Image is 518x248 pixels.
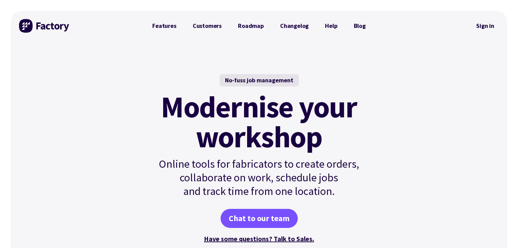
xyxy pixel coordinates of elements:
nav: Secondary Navigation [471,18,499,34]
a: Sign in [471,18,499,34]
mark: Modernise your workshop [161,92,357,152]
a: Changelog [272,19,317,33]
a: Features [144,19,185,33]
div: No-fuss job management [220,74,299,86]
img: Factory [19,19,70,33]
a: Help [317,19,345,33]
a: Customers [185,19,230,33]
a: Blog [346,19,374,33]
nav: Primary Navigation [144,19,374,33]
p: Online tools for fabricators to create orders, collaborate on work, schedule jobs and track time ... [144,157,374,198]
a: Chat to our team [221,209,298,228]
a: Have some questions? Talk to Sales. [204,234,314,243]
a: Roadmap [230,19,272,33]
